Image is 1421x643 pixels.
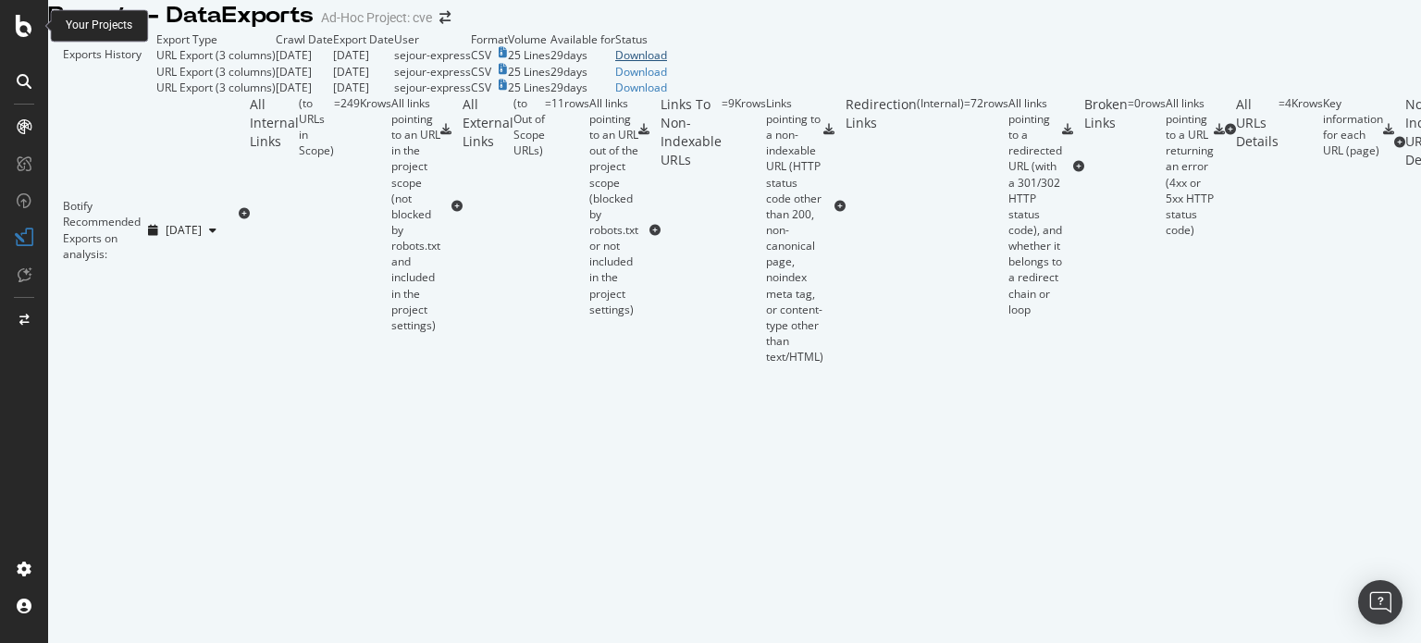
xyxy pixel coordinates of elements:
td: sejour-express [394,80,471,95]
td: 25 Lines [508,64,550,80]
td: Available for [550,31,615,47]
a: Download [615,80,667,95]
td: 25 Lines [508,80,550,95]
div: URL Export (3 columns) [156,64,276,80]
td: Export Date [333,31,394,47]
td: [DATE] [333,80,394,95]
div: = 11 rows [545,95,589,317]
div: Links pointing to a non-indexable URL (HTTP status code other than 200, non-canonical page, noind... [766,95,823,365]
a: Download [615,47,667,63]
div: ( to URLs in Scope ) [299,95,334,333]
div: Ad-Hoc Project: cve [321,8,432,27]
div: Redirection Links [846,95,917,317]
td: 29 days [550,47,615,63]
div: = 0 rows [1128,95,1166,238]
button: [DATE] [141,216,224,245]
div: All links pointing to an URL out of the project scope (blocked by robots.txt or not included in t... [589,95,638,317]
div: ( to Out of Scope URLs ) [513,95,545,317]
div: Broken Links [1084,95,1128,238]
td: Format [471,31,508,47]
div: arrow-right-arrow-left [439,11,451,24]
div: All Internal Links [250,95,299,333]
td: User [394,31,471,47]
td: Status [615,31,667,47]
div: Open Intercom Messenger [1358,580,1402,624]
div: csv-export [1383,124,1394,135]
div: All External Links [463,95,513,317]
div: All links pointing to a redirected URL (with a 301/302 HTTP status code), and whether it belongs ... [1008,95,1062,317]
td: Volume [508,31,550,47]
div: All URLs Details [1236,95,1279,165]
a: Download [615,64,667,80]
td: 25 Lines [508,47,550,63]
div: URL Export (3 columns) [156,47,276,63]
span: 2025 Sep. 10th [166,222,202,238]
div: Key information for each URL (page) [1323,95,1383,159]
div: CSV [471,80,491,95]
td: [DATE] [333,64,394,80]
td: Crawl Date [276,31,333,47]
div: All links pointing to a URL returning an error (4xx or 5xx HTTP status code) [1166,95,1214,238]
div: = 72 rows [964,95,1008,317]
div: = 4K rows [1279,95,1323,165]
div: Botify Recommended Exports on analysis: [63,198,141,262]
div: Exports History [63,46,142,80]
td: [DATE] [276,80,333,95]
div: All links pointing to an URL in the project scope (not blocked by robots.txt and included in the ... [391,95,440,333]
td: [DATE] [276,64,333,80]
td: sejour-express [394,64,471,80]
td: [DATE] [333,47,394,63]
div: csv-export [638,124,649,135]
div: URL Export (3 columns) [156,80,276,95]
div: csv-export [1214,124,1225,135]
div: ( Internal ) [917,95,964,317]
div: Links To Non-Indexable URLs [661,95,722,365]
div: CSV [471,64,491,80]
div: Your Projects [66,18,132,33]
div: csv-export [1062,124,1073,135]
div: CSV [471,47,491,63]
div: = 249K rows [334,95,391,333]
td: sejour-express [394,47,471,63]
td: 29 days [550,64,615,80]
td: Export Type [156,31,276,47]
div: csv-export [823,124,834,135]
td: [DATE] [276,47,333,63]
div: = 9K rows [722,95,766,365]
div: csv-export [440,124,451,135]
td: 29 days [550,80,615,95]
